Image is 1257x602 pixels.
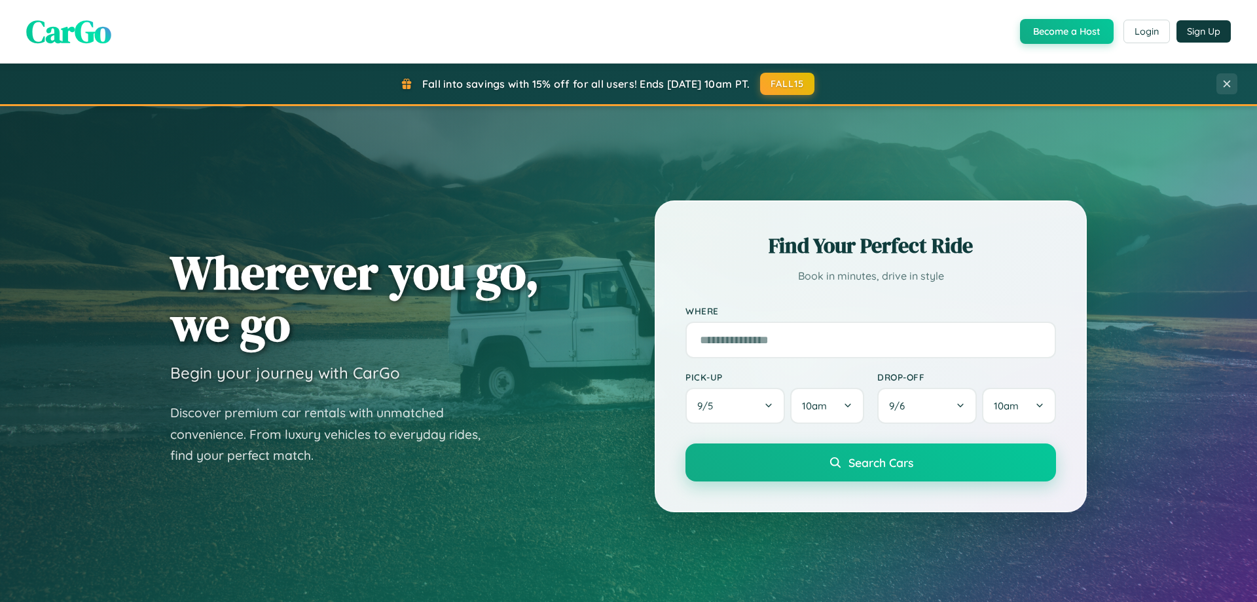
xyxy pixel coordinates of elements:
[994,400,1019,412] span: 10am
[685,267,1056,286] p: Book in minutes, drive in style
[685,305,1056,316] label: Where
[802,400,827,412] span: 10am
[170,402,498,466] p: Discover premium car rentals with unmatched convenience. From luxury vehicles to everyday rides, ...
[1176,20,1231,43] button: Sign Up
[697,400,720,412] span: 9 / 5
[685,388,785,424] button: 9/5
[1123,20,1170,43] button: Login
[685,443,1056,481] button: Search Cars
[760,73,815,95] button: FALL15
[685,371,864,383] label: Pick-up
[170,246,539,350] h1: Wherever you go, we go
[877,388,977,424] button: 9/6
[1020,19,1114,44] button: Become a Host
[26,10,111,53] span: CarGo
[889,400,911,412] span: 9 / 6
[170,363,400,383] h3: Begin your journey with CarGo
[848,455,913,470] span: Search Cars
[790,388,864,424] button: 10am
[982,388,1056,424] button: 10am
[685,231,1056,260] h2: Find Your Perfect Ride
[422,77,750,90] span: Fall into savings with 15% off for all users! Ends [DATE] 10am PT.
[877,371,1056,383] label: Drop-off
